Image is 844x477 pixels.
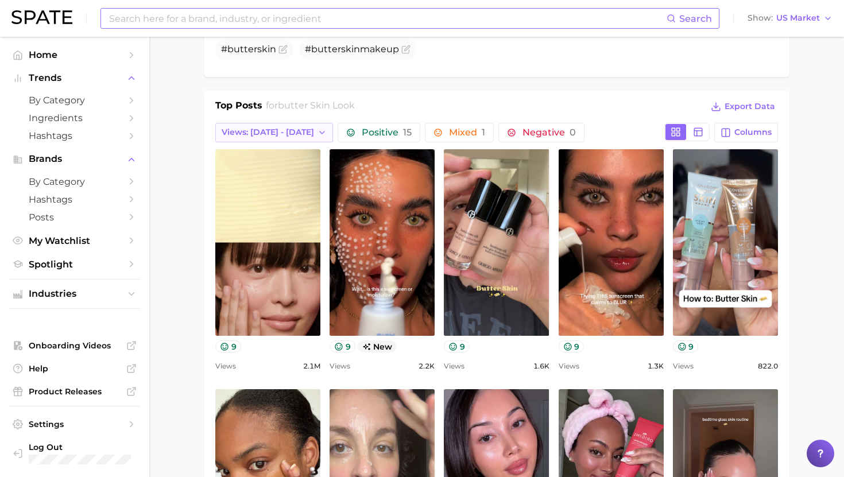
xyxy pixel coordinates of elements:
span: Views [444,359,464,373]
span: new [358,340,397,352]
a: Home [9,46,140,64]
span: skin [341,44,360,55]
span: Positive [362,128,412,137]
span: 1.6k [533,359,549,373]
button: Flag as miscategorized or irrelevant [401,45,411,54]
span: 1 [482,127,485,138]
button: Views: [DATE] - [DATE] [215,123,333,142]
span: Columns [734,127,772,137]
span: Posts [29,212,121,223]
a: Onboarding Videos [9,337,140,354]
span: Mixed [449,128,485,137]
span: Product Releases [29,386,121,397]
span: Brands [29,154,121,164]
a: by Category [9,91,140,109]
span: Home [29,49,121,60]
span: Onboarding Videos [29,340,121,351]
button: 9 [559,340,584,352]
span: Settings [29,419,121,429]
span: butter [227,44,257,55]
img: SPATE [11,10,72,24]
span: Hashtags [29,130,121,141]
button: Flag as miscategorized or irrelevant [278,45,288,54]
span: Show [748,15,773,21]
input: Search here for a brand, industry, or ingredient [108,9,667,28]
span: butter [311,44,341,55]
span: # [221,44,276,55]
span: US Market [776,15,820,21]
button: Brands [9,150,140,168]
span: skin [257,44,276,55]
span: Views [330,359,350,373]
span: Search [679,13,712,24]
button: 9 [215,340,241,352]
span: by Category [29,95,121,106]
span: Views [559,359,579,373]
span: 822.0 [758,359,778,373]
span: Trends [29,73,121,83]
button: Columns [714,123,778,142]
button: 9 [330,340,355,352]
span: Hashtags [29,194,121,205]
span: 1.3k [648,359,664,373]
a: Hashtags [9,191,140,208]
a: Posts [9,208,140,226]
span: by Category [29,176,121,187]
span: Spotlight [29,259,121,270]
h1: Top Posts [215,99,262,116]
span: 0 [570,127,576,138]
a: Ingredients [9,109,140,127]
h2: for [266,99,355,116]
a: Help [9,360,140,377]
button: Export Data [708,99,778,115]
button: 9 [444,340,470,352]
span: Log Out [29,442,131,452]
span: 2.2k [419,359,435,373]
a: Spotlight [9,255,140,273]
span: Views [215,359,236,373]
a: by Category [9,173,140,191]
span: butter skin look [278,100,355,111]
a: Product Releases [9,383,140,400]
span: 15 [403,127,412,138]
span: Industries [29,289,121,299]
span: Negative [522,128,576,137]
span: My Watchlist [29,235,121,246]
button: Trends [9,69,140,87]
span: 2.1m [303,359,320,373]
span: Views [673,359,694,373]
button: 9 [673,340,699,352]
span: Views: [DATE] - [DATE] [222,127,314,137]
a: Hashtags [9,127,140,145]
a: My Watchlist [9,232,140,250]
span: Ingredients [29,113,121,123]
span: Help [29,363,121,374]
span: # makeup [305,44,399,55]
button: Industries [9,285,140,303]
a: Settings [9,416,140,433]
span: Export Data [725,102,775,111]
a: Log out. Currently logged in with e-mail mathilde@spate.nyc. [9,439,140,468]
button: ShowUS Market [745,11,835,26]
